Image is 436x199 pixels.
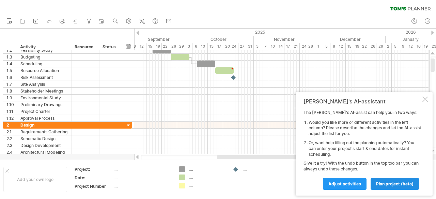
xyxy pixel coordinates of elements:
div: 1.6 [6,74,17,81]
div: 1.12 [6,115,17,121]
div: Budgeting [20,54,68,60]
div: 29 - 3 [177,43,192,50]
div: .... [113,166,171,172]
div: Risk Assessment [20,74,68,81]
div: Status [103,44,118,50]
div: Activity [20,44,67,50]
div: November 2025 [254,36,315,43]
div: 2.2 [6,135,17,142]
div: 1.7 [6,81,17,87]
div: 17 - 21 [284,43,300,50]
div: Resource [75,44,95,50]
div: 1 - 5 [315,43,330,50]
div: 24-28 [300,43,315,50]
div: Architectural Modeling [20,149,68,155]
div: Preliminary Drawings [20,101,68,108]
span: Adjust activities [328,181,361,186]
div: Site Analysis [20,81,68,87]
div: .... [189,175,226,180]
div: December 2025 [315,36,386,43]
div: 15 - 19 [146,43,162,50]
div: 1.5 [6,67,17,74]
div: 1.9 [6,95,17,101]
div: 2.4 [6,149,17,155]
div: 22 - 26 [162,43,177,50]
div: .... [189,166,226,172]
div: [PERSON_NAME]'s AI-assistant [303,98,421,105]
div: 8 - 12 [330,43,346,50]
div: Date: [75,175,112,181]
div: 2.1 [6,129,17,135]
span: plan project (beta) [376,181,414,186]
div: Resource Allocation [20,67,68,74]
div: 1.11 [6,108,17,115]
div: Project Charter [20,108,68,115]
div: Design Development [20,142,68,149]
div: 22 - 26 [361,43,376,50]
div: Scheduling [20,61,68,67]
div: 27 - 31 [238,43,254,50]
div: 20-24 [223,43,238,50]
div: The [PERSON_NAME]'s AI-assist can help you in two ways: Give it a try! With the undo button in th... [303,110,421,189]
div: Approval Process [20,115,68,121]
div: Design [20,122,68,128]
div: 5 - 9 [392,43,407,50]
div: October 2025 [183,36,254,43]
div: 8 - 12 [131,43,146,50]
div: 2 [6,122,17,128]
div: 10 - 14 [269,43,284,50]
div: Stakeholder Meetings [20,88,68,94]
div: Project Number [75,183,112,189]
div: .... [113,183,171,189]
div: Schematic Design [20,135,68,142]
div: Requirements Gathering [20,129,68,135]
div: 1.8 [6,88,17,94]
div: 29 - 2 [376,43,392,50]
div: 3 - 7 [254,43,269,50]
div: .... [189,183,226,188]
div: .... [113,175,171,181]
div: 1.4 [6,61,17,67]
div: 1.3 [6,54,17,60]
div: Project: [75,166,112,172]
div: .... [243,166,280,172]
div: 1.10 [6,101,17,108]
div: 12 - 16 [407,43,422,50]
a: plan project (beta) [371,178,419,190]
a: Adjust activities [323,178,367,190]
li: Or, want help filling out the planning automatically? You can enter your project's start & end da... [309,140,421,157]
div: 2.3 [6,142,17,149]
li: Would you like more or different activities in the left column? Please describe the changes and l... [309,120,421,137]
div: 13 - 17 [208,43,223,50]
div: September 2025 [116,36,183,43]
div: Environmental Study [20,95,68,101]
div: 15 - 19 [346,43,361,50]
div: 6 - 10 [192,43,208,50]
div: Add your own logo [3,167,67,192]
